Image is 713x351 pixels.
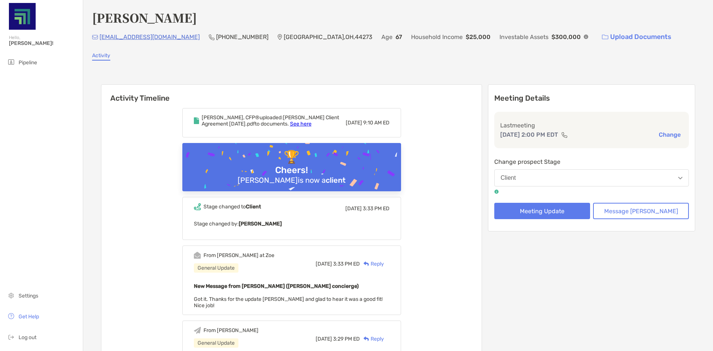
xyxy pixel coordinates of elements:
[19,313,39,320] span: Get Help
[395,32,402,42] p: 67
[364,337,369,341] img: Reply icon
[7,58,16,66] img: pipeline icon
[19,293,38,299] span: Settings
[316,261,332,267] span: [DATE]
[92,9,197,26] h4: [PERSON_NAME]
[204,327,258,334] div: From [PERSON_NAME]
[551,32,581,42] p: $300,000
[202,114,346,127] div: [PERSON_NAME], CFP® uploaded: [PERSON_NAME] Client Agreement [DATE].pdf to documents.
[19,334,36,341] span: Log out
[101,85,482,103] h6: Activity Timeline
[290,121,312,127] a: See here
[235,176,349,185] div: [PERSON_NAME] is now a
[381,32,393,42] p: Age
[657,131,683,139] button: Change
[500,121,683,130] p: Last meeting
[284,32,372,42] p: [GEOGRAPHIC_DATA] , OH , 44273
[194,283,359,289] b: New Message from [PERSON_NAME] ([PERSON_NAME] concierge)
[9,3,36,30] img: Zoe Logo
[277,34,282,40] img: Location Icon
[363,120,390,126] span: 9:10 AM ED
[194,203,201,210] img: Event icon
[281,150,302,165] div: 🏆
[194,117,199,124] img: Event icon
[194,252,201,259] img: Event icon
[7,332,16,341] img: logout icon
[499,32,548,42] p: Investable Assets
[494,157,689,166] p: Change prospect Stage
[194,338,238,348] div: General Update
[194,327,201,334] img: Event icon
[204,204,261,210] div: Stage changed to
[364,261,369,266] img: Reply icon
[209,34,215,40] img: Phone Icon
[246,204,261,210] b: Client
[678,177,683,179] img: Open dropdown arrow
[204,252,274,259] div: From [PERSON_NAME] at Zoe
[100,32,200,42] p: [EMAIL_ADDRESS][DOMAIN_NAME]
[272,165,311,176] div: Cheers!
[7,291,16,300] img: settings icon
[360,335,384,343] div: Reply
[333,261,360,267] span: 3:33 PM ED
[411,32,463,42] p: Household Income
[92,52,110,61] a: Activity
[345,205,362,212] span: [DATE]
[216,32,268,42] p: [PHONE_NUMBER]
[494,94,689,103] p: Meeting Details
[182,143,401,207] img: Confetti
[194,263,238,273] div: General Update
[333,336,360,342] span: 3:29 PM ED
[316,336,332,342] span: [DATE]
[597,29,676,45] a: Upload Documents
[194,296,382,309] span: Got it. Thanks for the update [PERSON_NAME] and glad to hear it was a good fit! Nice job!
[494,203,590,219] button: Meeting Update
[602,35,608,40] img: button icon
[360,260,384,268] div: Reply
[363,205,390,212] span: 3:33 PM ED
[7,312,16,321] img: get-help icon
[9,40,78,46] span: [PERSON_NAME]!
[494,189,499,194] img: tooltip
[239,221,282,227] b: [PERSON_NAME]
[92,35,98,39] img: Email Icon
[494,169,689,186] button: Client
[593,203,689,219] button: Message [PERSON_NAME]
[466,32,491,42] p: $25,000
[19,59,37,66] span: Pipeline
[501,175,516,181] div: Client
[500,130,558,139] p: [DATE] 2:00 PM EDT
[346,120,362,126] span: [DATE]
[561,132,568,138] img: communication type
[326,176,346,185] b: client
[584,35,588,39] img: Info Icon
[194,219,390,228] p: Stage changed by:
